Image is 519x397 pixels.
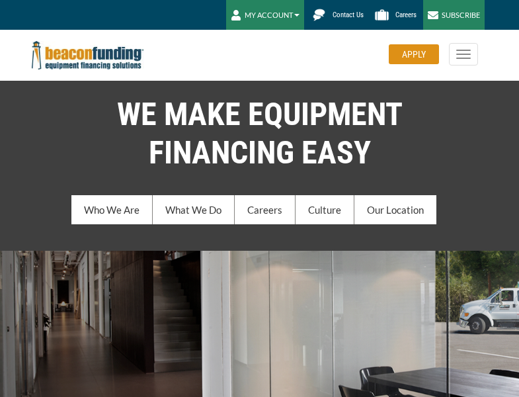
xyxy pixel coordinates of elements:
img: Beacon Funding Careers [370,3,393,26]
span: Careers [395,11,417,19]
a: Who We Are [71,195,153,224]
a: Beacon Funding Corporation [32,49,144,60]
a: Our Location [354,195,436,224]
a: Contact Us [307,3,370,26]
h1: WE MAKE EQUIPMENT FINANCING EASY [22,95,498,172]
a: Careers [235,195,296,224]
a: What We Do [153,195,235,224]
a: Careers [370,3,423,26]
div: APPLY [389,44,439,64]
span: Contact Us [333,11,364,19]
a: Culture [296,195,354,224]
img: Beacon Funding Corporation [32,41,144,69]
img: Beacon Funding chat [307,3,331,26]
